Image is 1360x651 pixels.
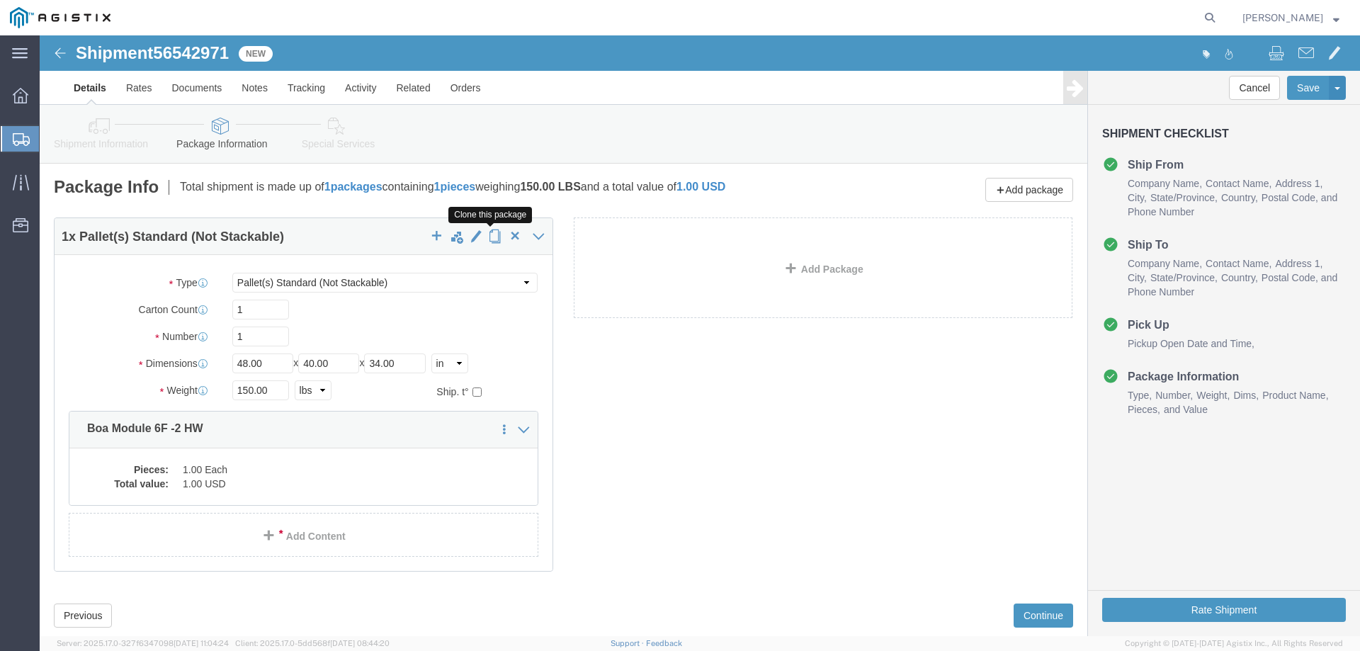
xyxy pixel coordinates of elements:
iframe: FS Legacy Container [40,35,1360,636]
span: Server: 2025.17.0-327f6347098 [57,639,229,647]
button: [PERSON_NAME] [1242,9,1340,26]
a: Support [611,639,646,647]
span: [DATE] 08:44:20 [330,639,390,647]
span: Client: 2025.17.0-5dd568f [235,639,390,647]
a: Feedback [646,639,682,647]
span: [DATE] 11:04:24 [174,639,229,647]
span: Copyright © [DATE]-[DATE] Agistix Inc., All Rights Reserved [1125,638,1343,650]
span: Billy Lo [1242,10,1323,26]
img: logo [10,7,110,28]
